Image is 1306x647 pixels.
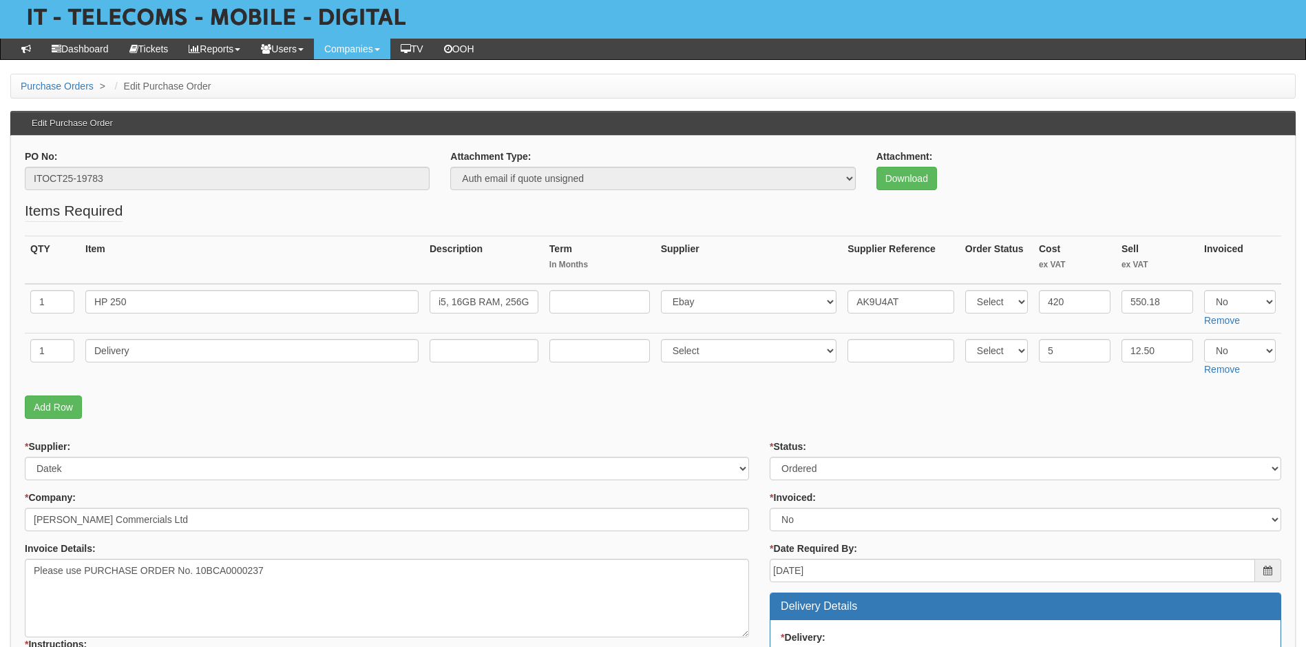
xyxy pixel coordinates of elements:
[21,81,94,92] a: Purchase Orders
[112,79,211,93] li: Edit Purchase Order
[1204,315,1240,326] a: Remove
[80,236,424,285] th: Item
[25,491,76,504] label: Company:
[119,39,179,59] a: Tickets
[424,236,544,285] th: Description
[1121,259,1193,271] small: ex VAT
[770,491,816,504] label: Invoiced:
[178,39,251,59] a: Reports
[876,167,937,190] a: Download
[655,236,843,285] th: Supplier
[544,236,655,285] th: Term
[770,542,857,555] label: Date Required By:
[1033,236,1116,285] th: Cost
[1116,236,1199,285] th: Sell
[25,440,70,453] label: Supplier:
[842,236,960,285] th: Supplier Reference
[25,201,123,222] legend: Items Required
[549,259,650,271] small: In Months
[770,440,806,453] label: Status:
[96,81,109,92] span: >
[25,150,57,163] label: PO No:
[25,112,120,135] h3: Edit Purchase Order
[25,396,82,419] a: Add Row
[434,39,485,59] a: OOH
[781,630,825,644] label: Delivery:
[41,39,119,59] a: Dashboard
[960,236,1033,285] th: Order Status
[25,559,749,637] textarea: Please use PURCHASE ORDER No. 10BCA0000237
[25,542,96,555] label: Invoice Details:
[251,39,314,59] a: Users
[450,150,531,163] label: Attachment Type:
[390,39,434,59] a: TV
[1199,236,1281,285] th: Invoiced
[781,600,1270,613] h3: Delivery Details
[1039,259,1110,271] small: ex VAT
[25,236,80,285] th: QTY
[876,150,933,163] label: Attachment:
[1204,364,1240,375] a: Remove
[314,39,390,59] a: Companies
